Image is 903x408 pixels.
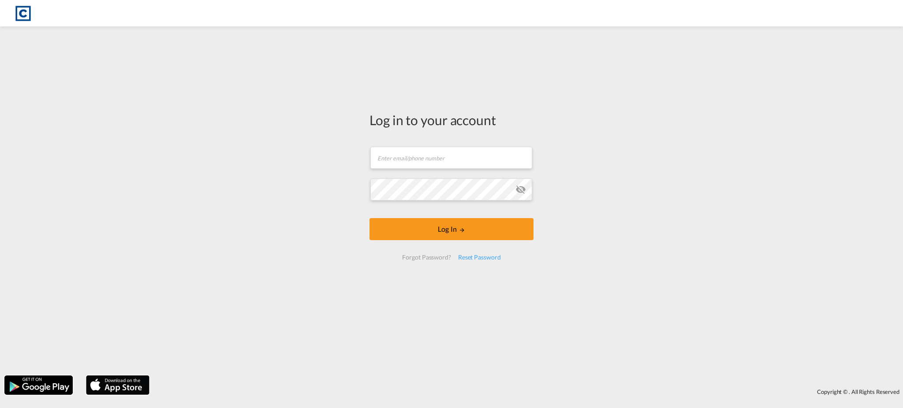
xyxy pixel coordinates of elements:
[369,111,534,129] div: Log in to your account
[455,249,504,265] div: Reset Password
[13,4,33,23] img: 1fdb9190129311efbfaf67cbb4249bed.jpeg
[370,147,532,169] input: Enter email/phone number
[369,218,534,240] button: LOGIN
[515,184,526,195] md-icon: icon-eye-off
[85,375,150,396] img: apple.png
[399,249,454,265] div: Forgot Password?
[4,375,74,396] img: google.png
[154,384,903,399] div: Copyright © . All Rights Reserved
